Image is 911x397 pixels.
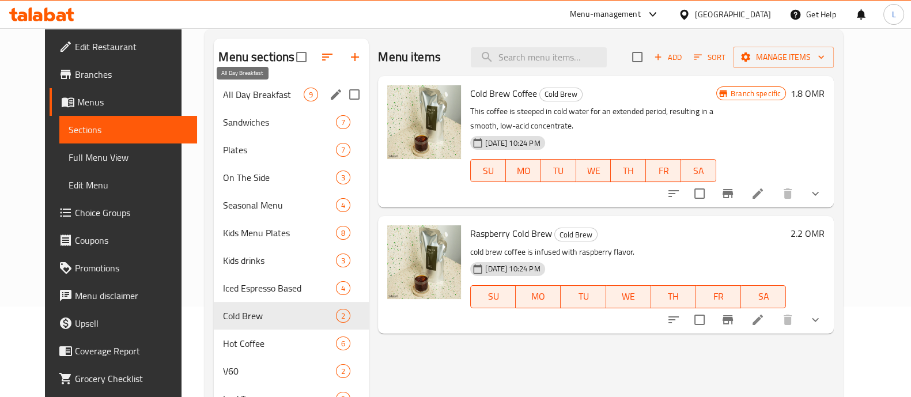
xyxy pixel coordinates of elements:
[337,145,350,156] span: 7
[802,180,829,207] button: show more
[378,48,441,66] h2: Menu items
[506,159,541,182] button: MO
[660,306,687,334] button: sort-choices
[75,206,188,220] span: Choice Groups
[516,285,561,308] button: MO
[75,261,188,275] span: Promotions
[50,309,197,337] a: Upsell
[570,7,641,21] div: Menu-management
[336,336,350,350] div: items
[214,357,369,385] div: V602
[554,228,598,241] div: Cold Brew
[50,226,197,254] a: Coupons
[59,171,197,199] a: Edit Menu
[470,104,716,133] p: This coffee is steeped in cold water for an extended period, resulting in a smooth, low-acid conc...
[651,162,676,179] span: FR
[646,159,681,182] button: FR
[520,288,556,305] span: MO
[69,123,188,137] span: Sections
[214,330,369,357] div: Hot Coffee6
[337,172,350,183] span: 3
[337,283,350,294] span: 4
[214,302,369,330] div: Cold Brew2
[304,89,317,100] span: 9
[687,308,712,332] span: Select to update
[337,255,350,266] span: 3
[59,116,197,143] a: Sections
[581,162,607,179] span: WE
[223,336,336,350] span: Hot Coffee
[470,245,786,259] p: cold brew coffee is infused with raspberry flavor.
[69,150,188,164] span: Full Menu View
[691,48,728,66] button: Sort
[223,309,336,323] span: Cold Brew
[802,306,829,334] button: show more
[471,47,607,67] input: search
[337,117,350,128] span: 7
[223,364,336,378] span: V60
[649,48,686,66] button: Add
[75,289,188,303] span: Menu disclaimer
[341,43,369,71] button: Add section
[214,274,369,302] div: Iced Espresso Based4
[50,282,197,309] a: Menu disclaimer
[50,61,197,88] a: Branches
[214,247,369,274] div: Kids drinks3
[223,254,336,267] span: Kids drinks
[742,50,825,65] span: Manage items
[615,162,641,179] span: TH
[540,88,582,101] span: Cold Brew
[660,180,687,207] button: sort-choices
[223,226,336,240] span: Kids Menu Plates
[327,86,345,103] button: edit
[774,180,802,207] button: delete
[475,288,511,305] span: SU
[701,288,736,305] span: FR
[625,45,649,69] span: Select section
[611,288,647,305] span: WE
[223,281,336,295] span: Iced Espresso Based
[337,338,350,349] span: 6
[289,45,313,69] span: Select all sections
[77,95,188,109] span: Menus
[214,81,369,108] div: All Day Breakfast9edit
[50,337,197,365] a: Coverage Report
[304,88,318,101] div: items
[218,48,294,66] h2: Menu sections
[387,225,461,299] img: Raspberry Cold Brew
[687,182,712,206] span: Select to update
[50,254,197,282] a: Promotions
[214,164,369,191] div: On The Side3
[475,162,501,179] span: SU
[714,180,742,207] button: Branch-specific-item
[313,43,341,71] span: Sort sections
[714,306,742,334] button: Branch-specific-item
[694,51,725,64] span: Sort
[337,200,350,211] span: 4
[470,225,552,242] span: Raspberry Cold Brew
[541,159,576,182] button: TU
[791,85,825,101] h6: 1.8 OMR
[555,228,597,241] span: Cold Brew
[223,143,336,157] span: Plates
[891,8,895,21] span: L
[75,316,188,330] span: Upsell
[481,138,545,149] span: [DATE] 10:24 PM
[741,285,786,308] button: SA
[214,136,369,164] div: Plates7
[223,198,336,212] span: Seasonal Menu
[59,143,197,171] a: Full Menu View
[791,225,825,241] h6: 2.2 OMR
[75,344,188,358] span: Coverage Report
[726,88,785,99] span: Branch specific
[75,67,188,81] span: Branches
[649,48,686,66] span: Add item
[746,288,781,305] span: SA
[223,171,336,184] div: On The Side
[686,162,712,179] span: SA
